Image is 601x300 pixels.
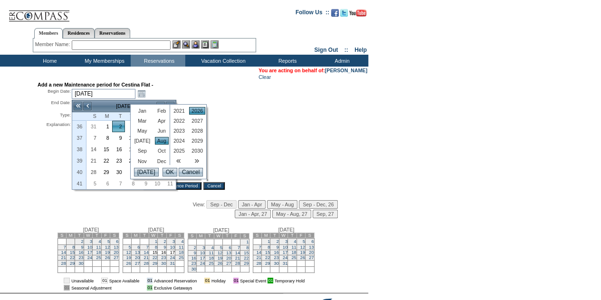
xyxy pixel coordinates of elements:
[70,261,75,266] a: 29
[125,132,138,144] td: Wednesday, September 10, 2025
[166,233,175,238] td: F
[155,157,169,165] a: Dec
[100,155,112,166] a: 22
[171,137,187,145] a: 2024
[344,47,348,53] span: ::
[113,144,124,155] a: 16
[265,250,270,255] a: 15
[100,167,112,177] a: 29
[87,245,92,250] a: 10
[238,245,240,250] a: 7
[116,239,118,244] a: 6
[135,250,140,255] a: 13
[258,68,367,73] span: You are acting on behalf of:
[95,28,130,38] a: Reservations
[149,250,157,255] td: 15
[172,40,181,48] img: b_edit.gif
[244,256,248,261] a: 22
[235,210,271,218] input: Jan - Apr, 27
[349,12,366,18] a: Subscribe to our YouTube Channel
[171,117,187,125] a: 2022
[288,233,296,238] td: T
[325,68,367,73] a: [PERSON_NAME]
[112,121,125,132] td: Tuesday, September 02, 2025
[125,144,138,155] td: Wednesday, September 17, 2025
[189,127,205,135] a: 2028
[138,178,150,189] a: 9
[87,144,99,155] a: 14
[38,122,71,175] div: Explanation:
[189,137,205,145] a: 2029
[209,251,213,255] a: 11
[112,155,125,166] td: Tuesday, September 23, 2025
[170,245,175,250] a: 10
[283,250,287,255] a: 17
[202,245,205,250] a: 3
[171,127,187,135] a: 2023
[340,9,348,17] img: Follow us on Twitter
[305,233,314,238] td: S
[300,245,305,250] a: 12
[76,55,131,67] td: My Memberships
[150,178,163,189] td: Friday, October 10, 2025
[226,256,231,261] a: 20
[194,251,196,255] a: 9
[235,261,240,266] a: 28
[38,82,153,87] strong: Add a new Maintenance period for Cestina Flat -
[72,166,86,178] th: 40
[267,200,297,209] input: May - Aug
[64,245,66,250] a: 7
[125,112,138,121] th: Wednesday
[34,28,63,39] a: Members
[86,155,99,166] td: Sunday, September 21, 2025
[223,233,231,239] td: T
[86,178,99,189] td: Sunday, October 05, 2025
[132,147,153,155] a: Sep
[235,251,240,255] a: 14
[135,255,140,260] a: 20
[311,239,314,244] a: 6
[72,155,86,166] th: 39
[112,112,125,121] th: Tuesday
[132,137,153,145] a: [DATE]
[181,239,183,244] a: 4
[125,178,137,189] a: 8
[141,278,145,283] img: i.gif
[261,233,270,238] td: M
[267,239,270,244] a: 1
[340,12,348,18] a: Follow us on Twitter
[100,133,112,143] a: 8
[73,101,83,111] a: <<
[172,239,175,244] a: 3
[296,233,305,238] td: F
[331,9,339,17] img: Become our fan on Facebook
[99,166,112,178] td: Monday, September 29, 2025
[173,157,185,165] a: <<
[240,233,249,239] td: S
[274,261,278,266] a: 30
[105,245,110,250] a: 12
[155,239,157,244] a: 1
[189,117,205,125] a: 2027
[99,178,112,189] td: Monday, October 06, 2025
[349,10,366,17] img: Subscribe to our YouTube Channel
[93,233,101,238] td: T
[283,255,287,260] a: 24
[257,261,261,266] a: 28
[125,121,138,132] td: Wednesday, September 03, 2025
[72,245,75,250] a: 8
[66,233,75,238] td: M
[132,117,153,125] a: Mar
[291,245,296,250] a: 11
[171,107,187,115] a: 2021
[209,256,213,261] a: 18
[279,233,287,238] td: W
[87,255,92,260] a: 24
[99,112,112,121] th: Monday
[75,233,84,238] td: T
[112,166,125,178] td: Tuesday, September 30, 2025
[158,233,166,238] td: T
[113,167,124,177] a: 30
[291,255,296,260] a: 25
[231,233,240,239] td: F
